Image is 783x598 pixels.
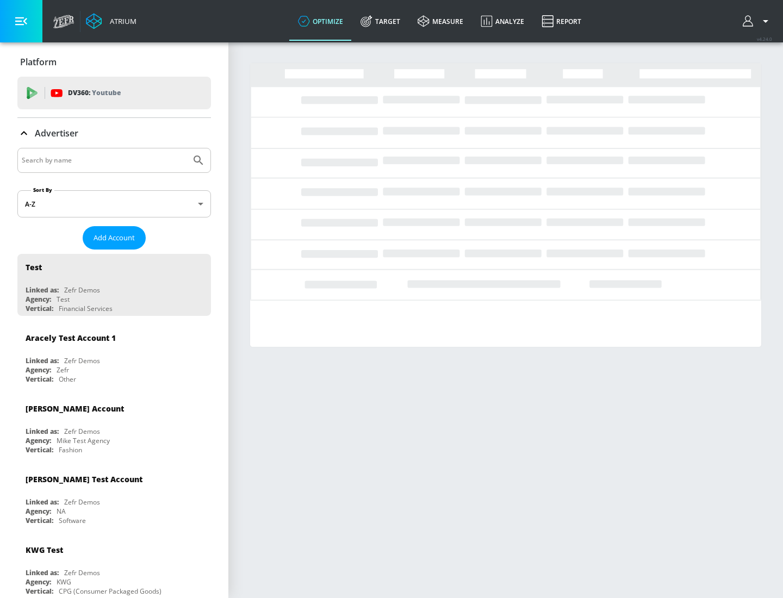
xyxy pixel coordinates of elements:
div: Zefr Demos [64,285,100,295]
div: Aracely Test Account 1 [26,333,116,343]
div: [PERSON_NAME] Test AccountLinked as:Zefr DemosAgency:NAVertical:Software [17,466,211,528]
div: Test [57,295,70,304]
div: Zefr Demos [64,356,100,365]
p: DV360: [68,87,121,99]
div: Mike Test Agency [57,436,110,445]
div: [PERSON_NAME] Test Account [26,474,142,484]
div: Zefr Demos [64,568,100,577]
a: Target [352,2,409,41]
div: Vertical: [26,516,53,525]
div: Atrium [105,16,136,26]
div: Linked as: [26,497,59,507]
div: Agency: [26,577,51,587]
div: DV360: Youtube [17,77,211,109]
div: TestLinked as:Zefr DemosAgency:TestVertical:Financial Services [17,254,211,316]
div: Test [26,262,42,272]
div: Aracely Test Account 1Linked as:Zefr DemosAgency:ZefrVertical:Other [17,325,211,387]
div: Agency: [26,507,51,516]
a: measure [409,2,472,41]
div: Vertical: [26,445,53,454]
div: Agency: [26,365,51,375]
a: Analyze [472,2,533,41]
p: Platform [20,56,57,68]
div: Financial Services [59,304,113,313]
a: optimize [289,2,352,41]
div: Advertiser [17,118,211,148]
a: Report [533,2,590,41]
div: A-Z [17,190,211,217]
div: Vertical: [26,375,53,384]
div: [PERSON_NAME] Account [26,403,124,414]
div: Linked as: [26,285,59,295]
div: Linked as: [26,568,59,577]
p: Advertiser [35,127,78,139]
div: Vertical: [26,304,53,313]
span: v 4.24.0 [757,36,772,42]
a: Atrium [86,13,136,29]
div: [PERSON_NAME] AccountLinked as:Zefr DemosAgency:Mike Test AgencyVertical:Fashion [17,395,211,457]
div: Zefr [57,365,69,375]
label: Sort By [31,186,54,194]
span: Add Account [94,232,135,244]
div: Agency: [26,436,51,445]
div: Other [59,375,76,384]
button: Add Account [83,226,146,250]
div: Linked as: [26,356,59,365]
div: KWG Test [26,545,63,555]
div: Software [59,516,86,525]
div: Vertical: [26,587,53,596]
div: Platform [17,47,211,77]
div: KWG [57,577,71,587]
div: Linked as: [26,427,59,436]
div: Agency: [26,295,51,304]
div: Fashion [59,445,82,454]
p: Youtube [92,87,121,98]
div: NA [57,507,66,516]
div: Zefr Demos [64,427,100,436]
div: CPG (Consumer Packaged Goods) [59,587,161,596]
input: Search by name [22,153,187,167]
div: Zefr Demos [64,497,100,507]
